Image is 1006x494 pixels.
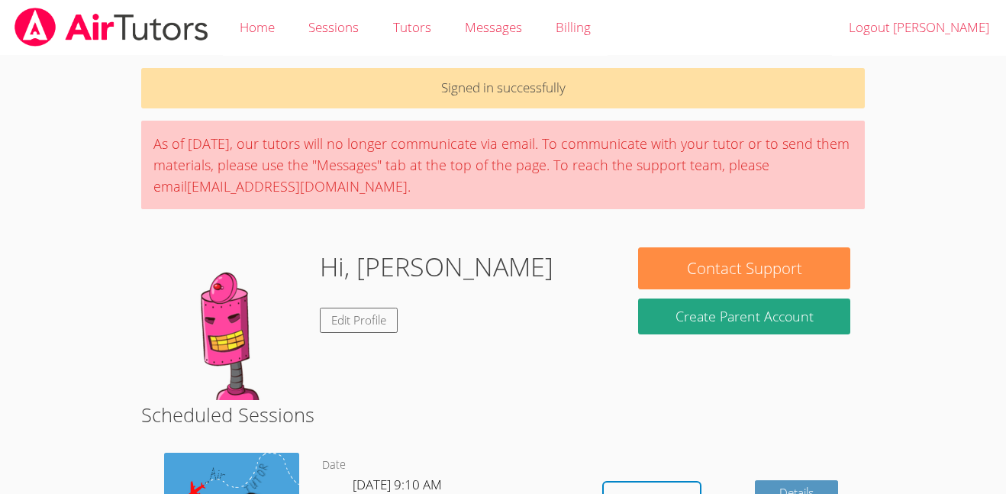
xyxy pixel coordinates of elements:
div: As of [DATE], our tutors will no longer communicate via email. To communicate with your tutor or ... [141,121,866,209]
h1: Hi, [PERSON_NAME] [320,247,553,286]
img: default.png [155,247,308,400]
a: Edit Profile [320,308,398,333]
img: airtutors_banner-c4298cdbf04f3fff15de1276eac7730deb9818008684d7c2e4769d2f7ddbe033.png [13,8,210,47]
span: [DATE] 9:10 AM [353,476,442,493]
h2: Scheduled Sessions [141,400,866,429]
button: Create Parent Account [638,299,850,334]
p: Signed in successfully [141,68,866,108]
button: Contact Support [638,247,850,289]
dt: Date [322,456,346,475]
span: Messages [465,18,522,36]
